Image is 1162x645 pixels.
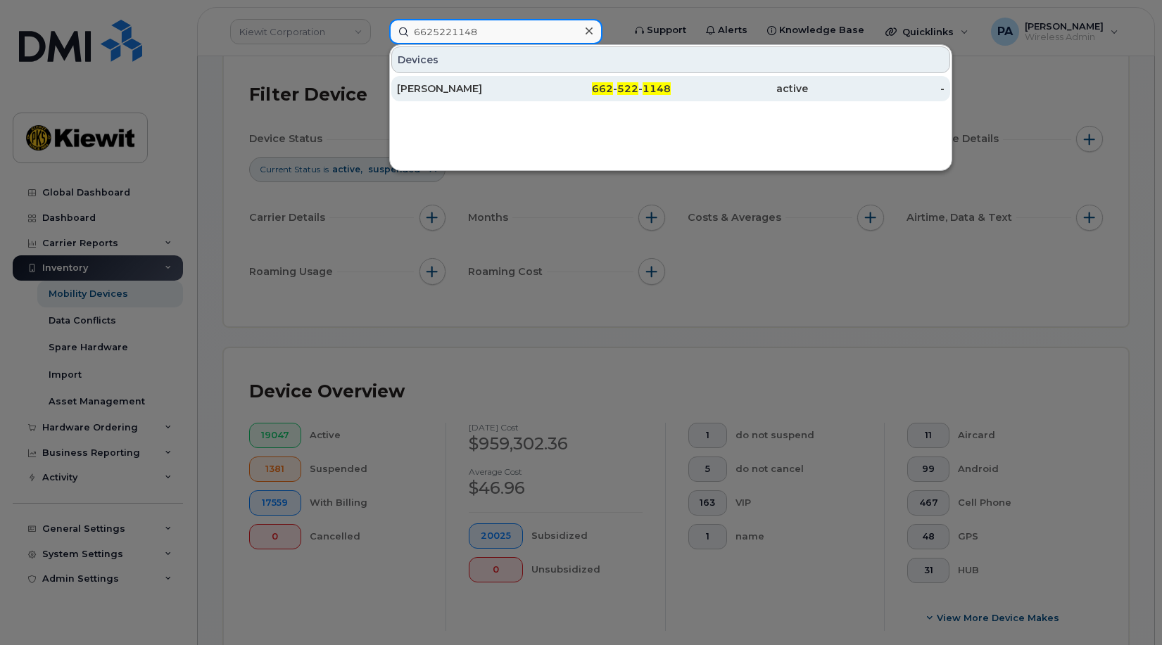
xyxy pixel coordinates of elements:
div: Devices [391,46,950,73]
span: 1148 [643,82,671,95]
iframe: Messenger Launcher [1101,584,1151,634]
span: 522 [617,82,638,95]
div: active [671,82,808,96]
div: - - [534,82,671,96]
div: [PERSON_NAME] [397,82,534,96]
a: [PERSON_NAME]662-522-1148active- [391,76,950,101]
div: - [808,82,945,96]
span: 662 [592,82,613,95]
input: Find something... [389,19,602,44]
